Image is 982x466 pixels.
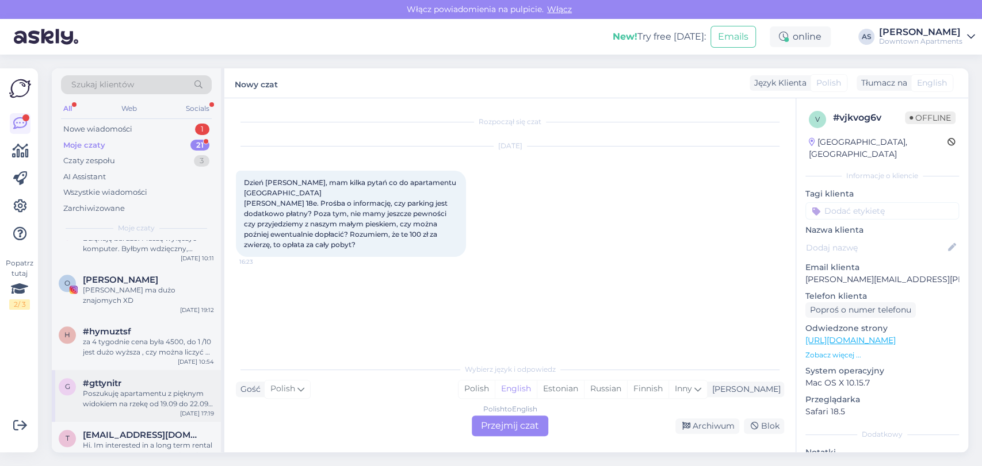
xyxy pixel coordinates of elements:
div: English [495,380,537,398]
div: Przejmij czat [472,415,548,436]
div: Archiwum [675,418,739,434]
div: Rozpoczął się czat [236,117,784,127]
span: v [815,115,820,124]
div: Socials [184,101,212,116]
div: Czaty zespołu [63,155,115,167]
p: Nazwa klienta [805,224,959,236]
div: Hi. Im interested in a long term rental [83,440,214,450]
span: h [64,330,70,339]
div: Russian [584,380,627,398]
p: [PERSON_NAME][EMAIL_ADDRESS][PERSON_NAME][DOMAIN_NAME] [805,274,959,286]
span: #hymuztsf [83,326,131,337]
div: online [770,26,831,47]
input: Dodać etykietę [805,202,959,219]
span: 16:23 [239,257,282,266]
div: Web [119,101,139,116]
span: Dzień [PERSON_NAME], mam kilka pytań co do apartamentu [GEOGRAPHIC_DATA] [PERSON_NAME] 18e. Prośb... [244,178,458,249]
span: O [64,279,70,287]
span: Oliwia Misiaszek [83,275,158,285]
div: 2 / 3 [9,299,30,310]
div: Downtown Apartments [879,37,962,46]
p: Tagi klienta [805,188,959,200]
button: Emails [710,26,756,48]
span: English [917,77,947,89]
p: Notatki [805,446,959,459]
a: [URL][DOMAIN_NAME] [805,335,896,345]
div: Dziękuję bardzo. Muszę wyłączyć komputer. Byłbym wdzięczny, gdybyś mógł mi odpowiedzieć na ten ad... [83,233,214,254]
div: AI Assistant [63,171,106,183]
span: Włącz [544,4,575,14]
div: [DATE] 10:11 [181,254,214,263]
div: [PERSON_NAME] [879,28,962,37]
div: 1 [195,124,209,135]
div: [PERSON_NAME] [708,383,781,395]
p: Zobacz więcej ... [805,350,959,360]
div: # vjkvog6v [833,111,905,125]
div: Dodatkowy [805,429,959,440]
div: 3 [194,155,209,167]
p: Email klienta [805,261,959,274]
span: t [66,434,70,442]
label: Nowy czat [235,75,278,91]
div: Język Klienta [750,77,807,89]
div: za 4 tygodnie cena była 4500, do 1 /10 jest dużo wyższa , czy można liczyć na jakiś dodatkowy rab... [83,337,214,357]
span: tyramiriam36@gmail.com [83,430,202,440]
div: Estonian [537,380,584,398]
div: Popatrz tutaj [9,258,30,310]
div: Gość [236,383,261,395]
div: Finnish [627,380,668,398]
div: [DATE] 19:12 [180,306,214,314]
div: 21 [190,140,209,151]
b: New! [613,31,637,42]
div: [DATE] 17:19 [180,409,214,418]
div: [DATE] 10:54 [178,357,214,366]
span: Polish [816,77,841,89]
span: #gttynitr [83,378,121,388]
span: Szukaj klientów [71,79,134,91]
div: Wybierz język i odpowiedz [236,364,784,375]
p: Przeglądarka [805,394,959,406]
div: [GEOGRAPHIC_DATA], [GEOGRAPHIC_DATA] [809,136,947,160]
p: Safari 18.5 [805,406,959,418]
div: [DATE] 19:57 [179,450,214,459]
span: Polish [270,383,295,395]
div: Informacje o kliencie [805,171,959,181]
div: AS [858,29,874,45]
div: [PERSON_NAME] ma dużo znajomych XD [83,285,214,306]
div: Polish [458,380,495,398]
img: Askly Logo [9,78,31,99]
span: Offline [905,111,956,124]
div: Wszystkie wiadomości [63,187,147,198]
span: Moje czaty [118,223,155,233]
span: g [65,382,70,391]
div: Nowe wiadomości [63,124,132,135]
div: Moje czaty [63,140,105,151]
div: Try free [DATE]: [613,30,706,44]
div: Polish to English [483,404,537,414]
div: Poszukuję apartamentu z pięknym widokiem na rzekę od 19.09 do 22.09 do 3 tyś zł za pobyt. Czy maj... [83,388,214,409]
div: Blok [744,418,784,434]
div: All [61,101,74,116]
div: Poproś o numer telefonu [805,302,916,318]
p: Telefon klienta [805,290,959,302]
a: [PERSON_NAME]Downtown Apartments [879,28,975,46]
div: [DATE] [236,141,784,151]
div: Tłumacz na [857,77,907,89]
p: System operacyjny [805,365,959,377]
p: Mac OS X 10.15.7 [805,377,959,389]
div: Zarchiwizowane [63,203,125,214]
span: Inny [675,383,692,394]
input: Dodaj nazwę [806,241,946,254]
p: Odwiedzone strony [805,322,959,334]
